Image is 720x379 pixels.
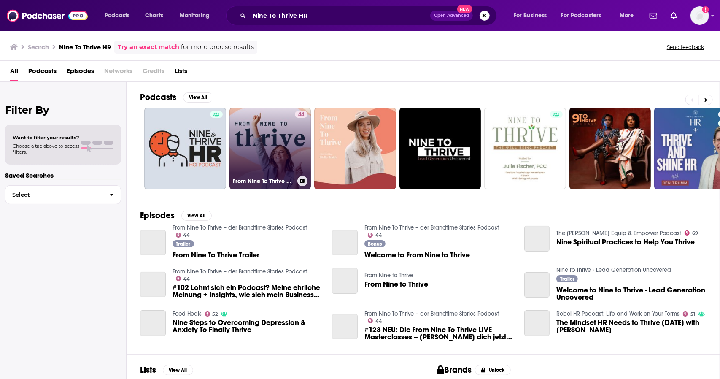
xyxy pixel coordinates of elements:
[99,9,140,22] button: open menu
[176,276,190,281] a: 44
[249,9,430,22] input: Search podcasts, credits, & more...
[364,326,514,341] span: #128 NEU: Die From Nine To Thrive LIVE Masterclasses – [PERSON_NAME] dich jetzt für 0€ an für die...
[181,211,212,221] button: View All
[176,233,190,238] a: 44
[67,64,94,81] a: Episodes
[556,238,695,246] a: Nine Spiritual Practices to Help You Thrive
[233,178,294,185] h3: From Nine To Thrive – der Brandtime Stories Podcast
[183,277,190,281] span: 44
[332,230,358,256] a: Welcome to From Nine to Thrive
[685,230,698,236] a: 69
[364,224,499,231] a: From Nine To Thrive – der Brandtime Stories Podcast
[180,10,210,22] span: Monitoring
[298,111,304,119] span: 44
[375,233,382,237] span: 44
[368,241,382,246] span: Bonus
[234,6,505,25] div: Search podcasts, credits, & more...
[5,171,121,179] p: Saved Searches
[690,6,709,25] span: Logged in as CaveHenricks
[140,92,213,103] a: PodcastsView All
[690,6,709,25] button: Show profile menu
[5,185,121,204] button: Select
[183,233,190,237] span: 44
[173,224,307,231] a: From Nine To Thrive – der Brandtime Stories Podcast
[13,143,79,155] span: Choose a tab above to access filters.
[508,9,558,22] button: open menu
[683,311,695,317] a: 51
[364,310,499,317] a: From Nine To Thrive – der Brandtime Stories Podcast
[614,9,644,22] button: open menu
[5,104,121,116] h2: Filter By
[561,10,601,22] span: For Podcasters
[5,192,103,198] span: Select
[364,281,428,288] span: From Nine to Thrive
[646,8,661,23] a: Show notifications dropdown
[173,252,259,259] a: From Nine To Thrive Trailer
[59,43,111,51] h3: Nine To Thrive HR
[10,64,18,81] a: All
[13,135,79,141] span: Want to filter your results?
[430,11,473,21] button: Open AdvancedNew
[229,108,311,189] a: 44From Nine To Thrive – der Brandtime Stories Podcast
[175,64,187,81] a: Lists
[140,310,166,336] a: Nine Steps to Overcoming Depression & Anxiety To Finally Thrive
[28,43,49,51] h3: Search
[437,365,472,375] h2: Brands
[556,319,706,333] a: The Mindset HR Needs to Thrive Today with Alden Mills
[375,319,382,323] span: 44
[163,365,193,375] button: View All
[556,230,681,237] a: The Christine Caine Equip & Empower Podcast
[364,272,413,279] a: From Nine to Thrive
[145,10,163,22] span: Charts
[332,314,358,340] a: #128 NEU: Die From Nine To Thrive LIVE Masterclasses – Melde dich jetzt für 0€ an für die erste A...
[524,310,550,336] a: The Mindset HR Needs to Thrive Today with Alden Mills
[457,5,472,13] span: New
[173,319,322,333] a: Nine Steps to Overcoming Depression & Anxiety To Finally Thrive
[332,268,358,294] a: From Nine to Thrive
[368,318,382,323] a: 44
[524,272,550,298] a: Welcome to Nine to Thrive - Lead Generation Uncovered
[692,231,698,235] span: 69
[140,9,168,22] a: Charts
[140,210,175,221] h2: Episodes
[434,14,469,18] span: Open Advanced
[104,64,132,81] span: Networks
[140,230,166,256] a: From Nine To Thrive Trailer
[28,64,57,81] a: Podcasts
[620,10,634,22] span: More
[140,92,176,103] h2: Podcasts
[556,287,706,301] a: Welcome to Nine to Thrive - Lead Generation Uncovered
[524,226,550,252] a: Nine Spiritual Practices to Help You Thrive
[173,310,202,317] a: Food Heals
[690,6,709,25] img: User Profile
[7,8,88,24] img: Podchaser - Follow, Share and Rate Podcasts
[364,252,470,259] span: Welcome to From Nine to Thrive
[176,241,190,246] span: Trailer
[556,266,671,273] a: Nine to Thrive - Lead Generation Uncovered
[118,42,179,52] a: Try an exact match
[173,284,322,298] span: #102 Lohnt sich ein Podcast? Meine ehrliche Meinung + Insights, wie sich mein Business durch From...
[556,310,680,317] a: Rebel HR Podcast: Life and Work on Your Terms
[181,42,254,52] span: for more precise results
[140,210,212,221] a: EpisodesView All
[140,365,193,375] a: ListsView All
[556,319,706,333] span: The Mindset HR Needs to Thrive [DATE] with [PERSON_NAME]
[560,276,574,282] span: Trailer
[143,64,164,81] span: Credits
[475,365,511,375] button: Unlock
[140,365,156,375] h2: Lists
[295,111,307,118] a: 44
[667,8,680,23] a: Show notifications dropdown
[702,6,709,13] svg: Add a profile image
[690,312,695,316] span: 51
[664,43,707,51] button: Send feedback
[212,312,218,316] span: 52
